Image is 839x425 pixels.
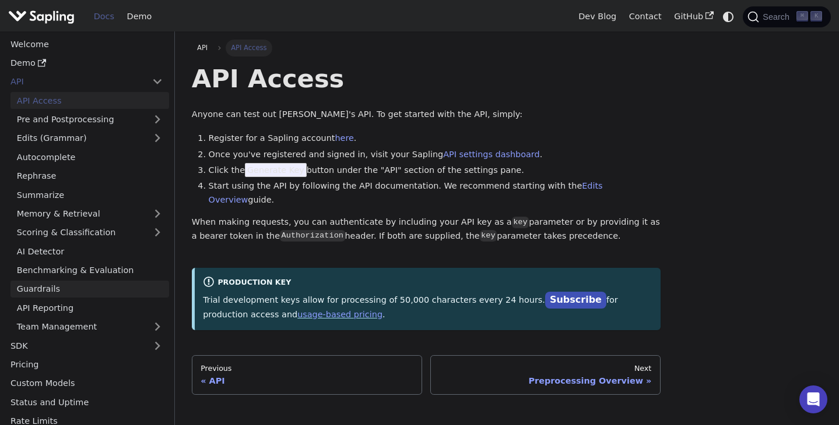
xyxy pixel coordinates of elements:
a: Demo [4,55,169,72]
li: Once you've registered and signed in, visit your Sapling . [209,148,661,162]
a: Edits (Grammar) [10,130,169,147]
a: AI Detector [10,243,169,260]
a: Rephrase [10,168,169,185]
a: Autocomplete [10,148,169,165]
a: usage-based pricing [297,310,382,319]
p: Anyone can test out [PERSON_NAME]'s API. To get started with the API, simply: [192,108,661,122]
a: Dev Blog [572,8,622,26]
span: Search [759,12,796,22]
div: Previous [201,364,413,373]
a: Welcome [4,36,169,52]
a: NextPreprocessing Overview [430,355,661,395]
a: Team Management [10,318,169,335]
kbd: ⌘ [796,11,808,22]
div: Open Intercom Messenger [799,385,827,413]
a: API Reporting [10,299,169,316]
code: key [480,230,497,242]
h1: API Access [192,63,661,94]
nav: Docs pages [192,355,661,395]
img: Sapling.ai [8,8,75,25]
a: Summarize [10,186,169,203]
div: API [201,376,413,386]
button: Collapse sidebar category 'API' [146,73,169,90]
kbd: K [810,11,822,22]
a: Subscribe [545,292,606,309]
a: SDK [4,337,146,354]
nav: Breadcrumbs [192,40,661,56]
p: When making requests, you can authenticate by including your API key as a parameter or by providi... [192,215,661,243]
button: Switch between dark and light mode (currently system mode) [720,8,737,25]
span: API [197,44,208,52]
li: Register for a Sapling account . [209,132,661,146]
a: Guardrails [10,281,169,297]
button: Expand sidebar category 'SDK' [146,337,169,354]
code: key [512,217,529,228]
a: Contact [623,8,668,26]
li: Click the button under the "API" section of the settings pane. [209,164,661,178]
a: Scoring & Classification [10,224,169,241]
div: Next [439,364,651,373]
code: Authorization [280,230,345,242]
a: Benchmarking & Evaluation [10,262,169,279]
a: Status and Uptime [4,394,169,410]
a: Memory & Retrieval [10,206,169,222]
span: API Access [226,40,272,56]
div: Production Key [203,276,652,290]
a: PreviousAPI [192,355,422,395]
a: Pre and Postprocessing [10,111,169,128]
a: API settings dashboard [443,150,539,159]
a: here [335,133,353,143]
div: Preprocessing Overview [439,376,651,386]
a: API Access [10,92,169,109]
a: Pricing [4,356,169,373]
a: Docs [87,8,121,26]
p: Trial development keys allow for processing of 50,000 characters every 24 hours. for production a... [203,292,652,321]
a: API [4,73,146,90]
a: Sapling.ai [8,8,79,25]
a: Custom Models [4,375,169,392]
a: API [192,40,213,56]
button: Search (Command+K) [743,6,830,27]
a: GitHub [668,8,719,26]
span: Generate Key [245,163,307,177]
li: Start using the API by following the API documentation. We recommend starting with the guide. [209,179,661,207]
a: Demo [121,8,158,26]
